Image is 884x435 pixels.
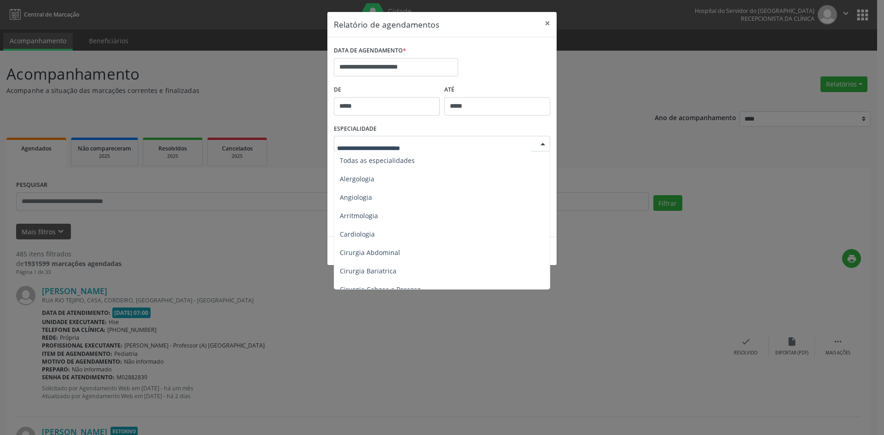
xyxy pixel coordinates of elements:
button: Close [538,12,557,35]
span: Cirurgia Abdominal [340,248,400,257]
h5: Relatório de agendamentos [334,18,439,30]
span: Alergologia [340,174,374,183]
span: Cardiologia [340,230,375,238]
span: Cirurgia Cabeça e Pescoço [340,285,421,294]
span: Todas as especialidades [340,156,415,165]
span: Arritmologia [340,211,378,220]
label: ATÉ [444,83,550,97]
label: De [334,83,440,97]
span: Angiologia [340,193,372,202]
label: ESPECIALIDADE [334,122,377,136]
label: DATA DE AGENDAMENTO [334,44,406,58]
span: Cirurgia Bariatrica [340,267,396,275]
